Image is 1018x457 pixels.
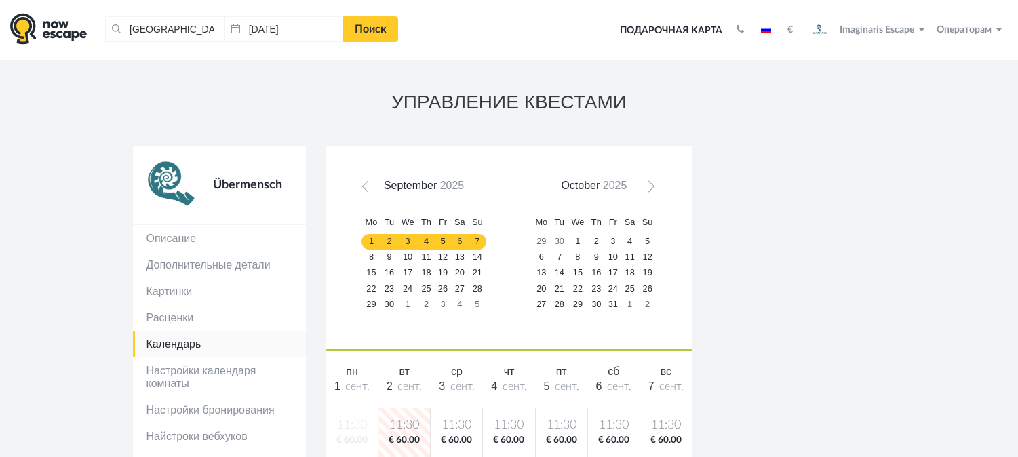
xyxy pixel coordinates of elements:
button: Imaginaris Escape [803,16,931,43]
span: 11:30 [486,417,532,434]
a: 20 [451,265,469,281]
a: 29 [568,296,588,312]
span: чт [504,365,515,377]
a: 30 [588,296,605,312]
h3: УПРАВЛЕНИЕ КВЕСТАМИ [133,92,886,113]
span: сб [608,365,619,377]
a: 19 [435,265,451,281]
a: 3 [397,234,418,250]
span: 2025 [440,180,465,191]
a: 4 [418,234,435,250]
span: вт [399,365,409,377]
a: 5 [639,234,657,250]
a: 30 [381,296,398,312]
div: Übermensch [198,159,292,211]
a: Настройки бронирования [133,397,306,423]
span: 11:30 [381,417,427,434]
span: Imaginaris Escape [840,22,914,35]
a: 11 [621,250,639,265]
a: 26 [435,281,451,296]
span: сент. [503,381,527,392]
a: 18 [621,265,639,281]
a: 8 [361,250,380,265]
span: € 60.00 [539,434,585,447]
span: Wednesday [402,217,414,227]
a: 13 [451,250,469,265]
a: Подарочная карта [615,16,727,45]
span: вс [661,365,671,377]
a: 5 [469,296,486,312]
a: 2 [418,296,435,312]
span: 11:30 [539,417,585,434]
span: сент. [607,381,631,392]
a: 30 [551,234,568,250]
span: 1 [334,380,340,392]
input: Дата [224,16,344,42]
a: 2 [588,234,605,250]
span: 6 [596,380,602,392]
a: 2 [381,234,398,250]
span: Tuesday [385,217,394,227]
span: € 60.00 [486,434,532,447]
a: 14 [551,265,568,281]
a: 12 [639,250,657,265]
span: Monday [535,217,547,227]
a: 1 [568,234,588,250]
a: 4 [621,234,639,250]
span: 4 [491,380,497,392]
a: 15 [568,265,588,281]
span: сент. [397,381,422,392]
a: 16 [588,265,605,281]
span: 7 [648,380,654,392]
span: 2 [387,380,393,392]
span: Friday [609,217,617,227]
span: € 60.00 [643,434,690,447]
a: 31 [605,296,621,312]
a: 19 [639,265,657,281]
a: 7 [469,234,486,250]
span: Monday [366,217,378,227]
a: 27 [451,281,469,296]
span: сент. [345,381,370,392]
span: Операторам [937,25,992,35]
span: September [384,180,437,191]
a: 10 [397,250,418,265]
button: Операторам [933,23,1008,37]
span: Sunday [642,217,653,227]
span: сент. [450,381,475,392]
span: 5 [543,380,549,392]
a: Описание [133,225,306,252]
a: 3 [435,296,451,312]
a: 22 [361,281,380,296]
span: € 60.00 [381,434,427,447]
span: € 60.00 [591,434,637,447]
span: Prev [364,184,375,195]
a: 18 [418,265,435,281]
button: € [781,23,800,37]
a: 25 [621,281,639,296]
span: Sunday [472,217,483,227]
a: 21 [551,281,568,296]
a: 8 [568,250,588,265]
a: Картинки [133,278,306,304]
span: сент. [555,381,579,392]
span: € 60.00 [433,434,479,447]
a: 1 [361,234,380,250]
a: 13 [532,265,551,281]
a: Найстроки вебхуков [133,423,306,450]
span: Thursday [421,217,431,227]
a: 21 [469,265,486,281]
a: 5 [435,234,451,250]
a: 22 [568,281,588,296]
a: 28 [551,296,568,312]
span: Next [643,184,654,195]
a: 12 [435,250,451,265]
span: Saturday [454,217,465,227]
span: Thursday [591,217,602,227]
a: 17 [605,265,621,281]
a: 28 [469,281,486,296]
img: ru.jpg [761,26,771,33]
a: Prev [359,180,379,199]
a: Дополнительные детали [133,252,306,278]
a: 14 [469,250,486,265]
